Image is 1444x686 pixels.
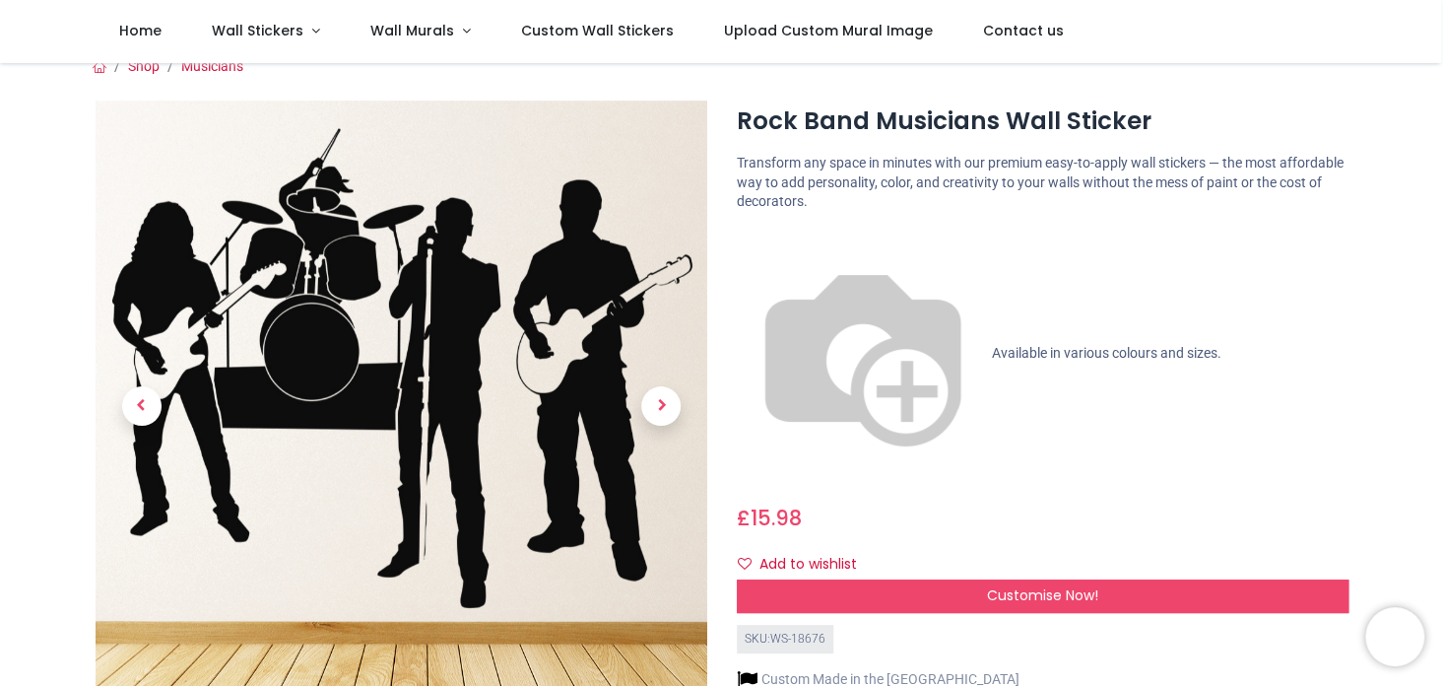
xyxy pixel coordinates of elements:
[724,21,933,40] span: Upload Custom Mural Image
[737,548,874,582] button: Add to wishlistAdd to wishlist
[738,557,752,571] i: Add to wishlist
[751,504,802,532] span: 15.98
[119,21,162,40] span: Home
[128,58,160,74] a: Shop
[737,504,802,532] span: £
[370,21,454,40] span: Wall Murals
[983,21,1064,40] span: Contact us
[737,154,1348,212] p: Transform any space in minutes with our premium easy-to-apply wall stickers — the most affordable...
[181,58,243,74] a: Musicians
[641,386,681,426] span: Next
[122,386,162,426] span: Previous
[737,625,833,653] div: SKU: WS-18676
[212,21,303,40] span: Wall Stickers
[987,585,1098,605] span: Customise Now!
[737,104,1348,138] h1: Rock Band Musicians Wall Sticker
[616,192,707,621] a: Next
[1365,607,1424,666] iframe: Brevo live chat
[96,192,187,621] a: Previous
[521,21,674,40] span: Custom Wall Stickers
[992,345,1221,361] span: Available in various colours and sizes.
[737,228,989,480] img: color-wheel.png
